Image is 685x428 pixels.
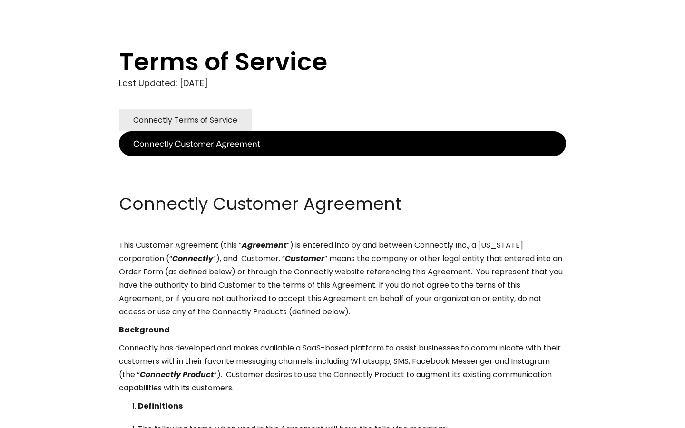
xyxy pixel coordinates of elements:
[133,114,237,127] div: Connectly Terms of Service
[242,240,287,251] em: Agreement
[119,192,566,216] h2: Connectly Customer Agreement
[119,324,170,335] strong: Background
[19,411,57,425] ul: Language list
[172,253,213,264] em: Connectly
[140,369,214,380] em: Connectly Product
[10,410,57,425] aside: Language selected: English
[119,341,566,395] p: Connectly has developed and makes available a SaaS-based platform to assist businesses to communi...
[119,76,566,90] div: Last Updated: [DATE]
[119,239,566,319] p: This Customer Agreement (this “ ”) is entered into by and between Connectly Inc., a [US_STATE] co...
[119,156,566,169] p: ‍
[285,253,324,264] em: Customer
[119,174,566,187] p: ‍
[138,400,183,411] strong: Definitions
[119,48,528,76] h1: Terms of Service
[133,137,260,150] div: Connectly Customer Agreement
